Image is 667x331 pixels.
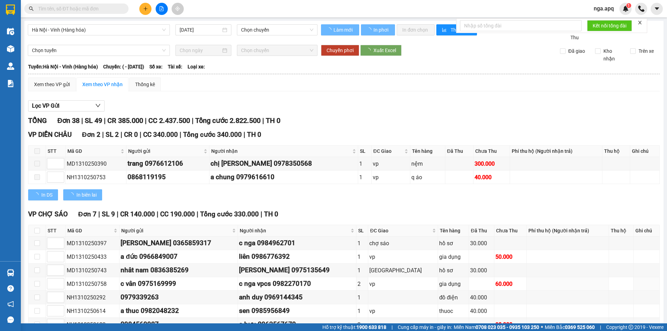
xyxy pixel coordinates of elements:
span: CR 385.000 [107,116,143,125]
th: Phí thu hộ (Người nhận trả) [527,225,609,237]
div: hồ sơ [439,239,468,248]
div: 1 [357,239,367,248]
th: Tên hàng [410,146,445,157]
div: sen 0985956849 [239,306,355,316]
span: Miền Bắc [545,323,595,331]
span: | [192,116,193,125]
span: nga.apq [588,4,619,13]
div: đồ điện [439,293,468,302]
th: Tên hàng [438,225,469,237]
span: file-add [159,6,164,11]
div: 60.000 [495,280,525,288]
span: ĐC Giao [373,147,403,155]
span: | [145,116,147,125]
input: Tìm tên, số ĐT hoặc mã đơn [38,5,120,13]
span: ĐC Giao [370,227,431,234]
span: Xuất Excel [373,47,396,54]
span: TỔNG [28,116,47,125]
span: Hà Nội - Vinh (Hàng hóa) [32,25,166,35]
span: Làm mới [333,26,354,34]
div: MD1310250390 [67,159,125,168]
span: | [102,131,104,139]
span: loading [69,192,76,197]
td: MD1310250390 [66,157,126,171]
div: a chung 0979616610 [211,172,357,182]
img: phone-icon [638,6,644,12]
div: a hựu 0962567679 [239,319,355,330]
button: In biên lai [63,189,102,200]
span: Người gửi [128,147,202,155]
div: 40.000 [470,307,493,315]
span: | [81,116,83,125]
div: thuoc [439,307,468,315]
div: [PERSON_NAME] 0365859317 [121,238,237,248]
div: MD1310250397 [67,239,118,248]
div: MD1310250433 [67,253,118,261]
span: loading [327,27,332,32]
button: aim [172,3,184,15]
td: MD1310250758 [66,277,120,291]
img: warehouse-icon [7,28,14,35]
div: a đức 0966849007 [121,251,237,262]
span: Đơn 7 [78,210,97,218]
div: [PERSON_NAME] 0975135649 [239,265,355,275]
span: | [117,210,118,218]
div: vp [373,159,409,168]
th: Đã Thu [445,146,474,157]
span: TH 0 [247,131,261,139]
img: solution-icon [7,80,14,87]
span: | [600,323,601,331]
td: NH1310250292 [66,291,120,304]
span: Thống kê [451,26,471,34]
div: c vân 0975169999 [121,279,237,289]
span: Người gửi [121,227,231,234]
span: | [140,131,141,139]
span: Người nhận [240,227,349,234]
span: SL 9 [102,210,115,218]
span: Mã GD [67,227,112,234]
span: close [637,20,642,25]
span: | [262,116,264,125]
div: hồ sơ [439,266,468,275]
td: NH1310250614 [66,304,120,318]
th: STT [46,225,66,237]
div: 300.000 [475,159,509,168]
div: gia dụng [439,280,468,288]
span: | [98,210,100,218]
span: In DS [41,191,52,199]
span: Tổng cước 340.000 [183,131,242,139]
button: In đơn chọn [397,24,435,35]
span: CC 340.000 [143,131,178,139]
span: SL 49 [85,116,102,125]
span: In biên lai [76,191,97,199]
div: 1 [357,293,367,302]
button: In phơi [361,24,395,35]
td: MD1310250397 [66,237,120,250]
div: Xem theo VP nhận [82,81,123,88]
div: 1 [359,173,370,182]
span: caret-down [654,6,660,12]
div: 40.000 [475,173,509,182]
div: 2 [357,280,367,288]
span: | [157,210,158,218]
span: | [121,131,122,139]
th: SL [358,146,372,157]
span: bar-chart [442,27,448,33]
button: bar-chartThống kê [436,24,477,35]
img: warehouse-icon [7,269,14,276]
div: 1 [357,307,367,315]
div: a thuc 0982048232 [121,306,237,316]
span: message [7,316,14,323]
button: Xuất Excel [360,45,402,56]
span: TH 0 [264,210,278,218]
span: CC 190.000 [160,210,195,218]
span: Kết nối tổng đài [593,22,626,30]
span: TH 0 [266,116,280,125]
button: In DS [28,189,58,200]
td: MD1310250743 [66,264,120,277]
div: Thống kê [135,81,155,88]
td: NH1310250753 [66,171,126,184]
div: 1 [359,159,370,168]
img: icon-new-feature [623,6,629,12]
span: VP CHỢ SÁO [28,210,68,218]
